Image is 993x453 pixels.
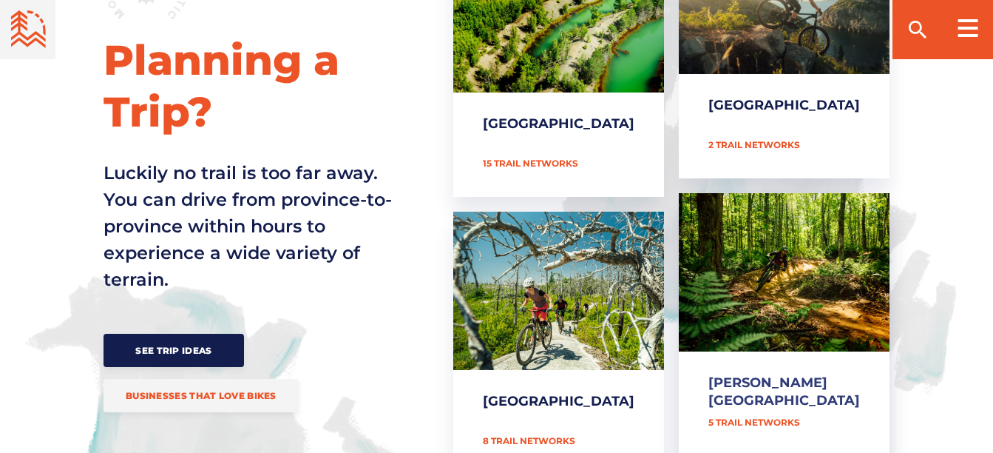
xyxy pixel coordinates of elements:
[104,379,299,412] a: Businesses that love bikes
[126,390,277,401] span: Businesses that love bikes
[104,160,409,293] p: Luckily no trail is too far away. You can drive from province-to-province within hours to experie...
[126,345,222,356] span: See Trip Ideas
[104,34,409,138] h2: Planning a Trip?
[906,18,929,41] ion-icon: search
[104,334,244,367] a: See Trip Ideas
